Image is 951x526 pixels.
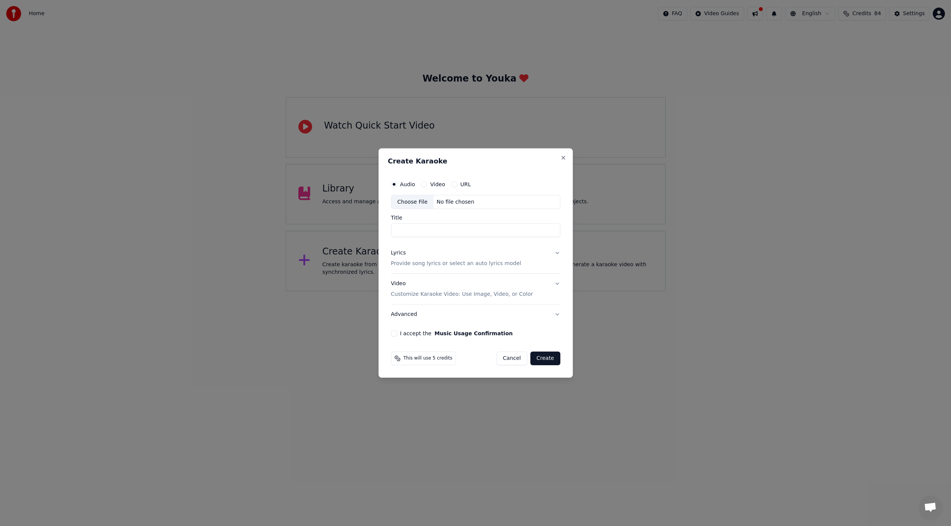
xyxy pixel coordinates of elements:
div: Choose File [391,195,434,209]
div: Video [391,280,533,298]
button: Create [530,352,560,365]
div: Lyrics [391,250,406,257]
p: Provide song lyrics or select an auto lyrics model [391,260,521,268]
span: This will use 5 credits [404,355,453,361]
button: Advanced [391,305,560,324]
p: Customize Karaoke Video: Use Image, Video, or Color [391,290,533,298]
label: Title [391,215,560,221]
button: I accept the [434,331,513,336]
label: Audio [400,182,415,187]
button: LyricsProvide song lyrics or select an auto lyrics model [391,243,560,274]
label: URL [461,182,471,187]
h2: Create Karaoke [388,158,563,165]
div: No file chosen [434,198,477,206]
label: I accept the [400,331,513,336]
label: Video [430,182,445,187]
button: VideoCustomize Karaoke Video: Use Image, Video, or Color [391,274,560,305]
button: Cancel [497,352,527,365]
